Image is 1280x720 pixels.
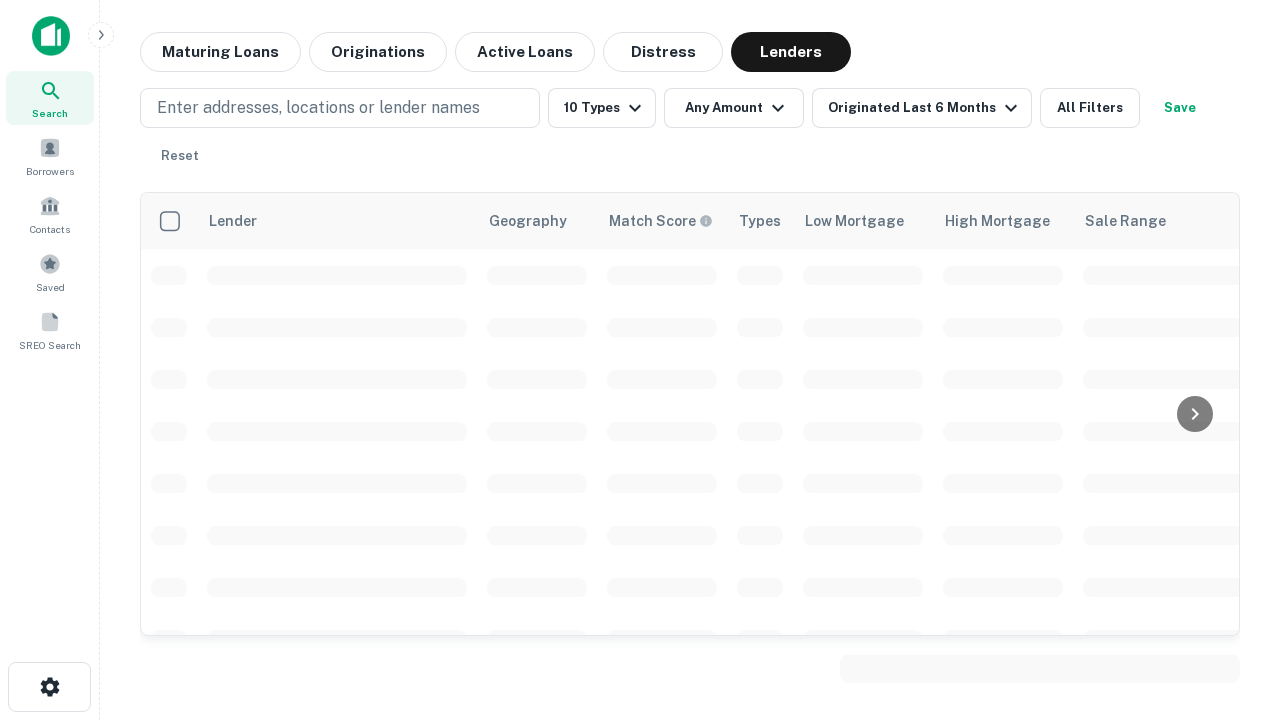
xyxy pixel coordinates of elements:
span: SREO Search [19,337,81,353]
a: Contacts [6,187,94,241]
button: Reset [148,136,212,176]
a: Borrowers [6,129,94,183]
button: Active Loans [455,32,595,72]
p: Enter addresses, locations or lender names [157,96,480,120]
button: Enter addresses, locations or lender names [140,88,540,128]
button: Save your search to get updates of matches that match your search criteria. [1148,88,1212,128]
iframe: Chat Widget [1180,560,1280,656]
div: Geography [489,209,567,233]
th: Types [727,193,793,249]
div: Types [739,209,781,233]
button: All Filters [1040,88,1140,128]
a: Saved [6,245,94,299]
th: Geography [477,193,597,249]
th: Lender [197,193,477,249]
button: Originated Last 6 Months [812,88,1032,128]
h6: Match Score [609,210,709,232]
button: 10 Types [548,88,656,128]
a: SREO Search [6,303,94,357]
th: Sale Range [1073,193,1253,249]
button: Maturing Loans [140,32,301,72]
div: Low Mortgage [805,209,904,233]
button: Lenders [731,32,851,72]
span: Search [32,105,68,121]
span: Saved [36,279,65,295]
span: Borrowers [26,163,74,179]
button: Any Amount [664,88,804,128]
th: Capitalize uses an advanced AI algorithm to match your search with the best lender. The match sco... [597,193,727,249]
button: Originations [309,32,447,72]
div: Sale Range [1085,209,1166,233]
th: High Mortgage [933,193,1073,249]
a: Search [6,71,94,125]
button: Distress [603,32,723,72]
span: Contacts [30,221,70,237]
div: Originated Last 6 Months [828,96,1023,120]
div: Lender [209,209,257,233]
div: Capitalize uses an advanced AI algorithm to match your search with the best lender. The match sco... [609,210,713,232]
img: capitalize-icon.png [32,16,70,56]
div: High Mortgage [945,209,1050,233]
th: Low Mortgage [793,193,933,249]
